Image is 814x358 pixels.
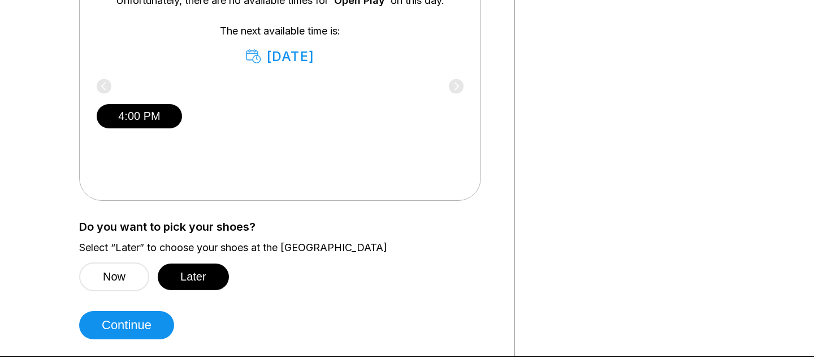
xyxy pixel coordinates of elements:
label: Do you want to pick your shoes? [79,221,497,233]
button: 4:00 PM [97,104,182,128]
button: Continue [79,311,174,339]
button: Now [79,262,149,291]
div: The next available time is: [114,25,447,64]
button: Later [158,264,229,290]
label: Select “Later” to choose your shoes at the [GEOGRAPHIC_DATA] [79,241,497,254]
div: [DATE] [246,49,314,64]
